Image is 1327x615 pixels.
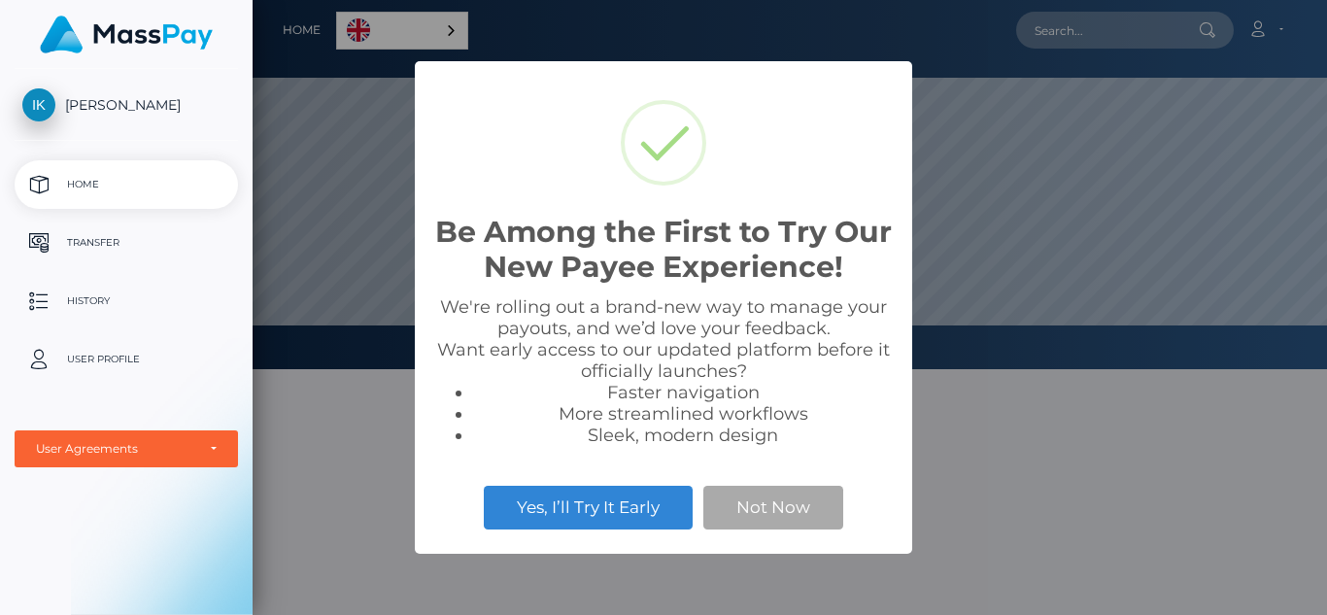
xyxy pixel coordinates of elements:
li: Faster navigation [473,382,893,403]
img: MassPay [40,16,213,53]
p: User Profile [22,345,230,374]
div: User Agreements [36,441,195,457]
h2: Be Among the First to Try Our New Payee Experience! [434,215,893,285]
p: History [22,287,230,316]
button: Yes, I’ll Try It Early [484,486,693,529]
button: Not Now [703,486,843,529]
span: [PERSON_NAME] [15,96,238,114]
div: We're rolling out a brand-new way to manage your payouts, and we’d love your feedback. Want early... [434,296,893,446]
li: More streamlined workflows [473,403,893,425]
p: Transfer [22,228,230,257]
li: Sleek, modern design [473,425,893,446]
button: User Agreements [15,430,238,467]
p: Home [22,170,230,199]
